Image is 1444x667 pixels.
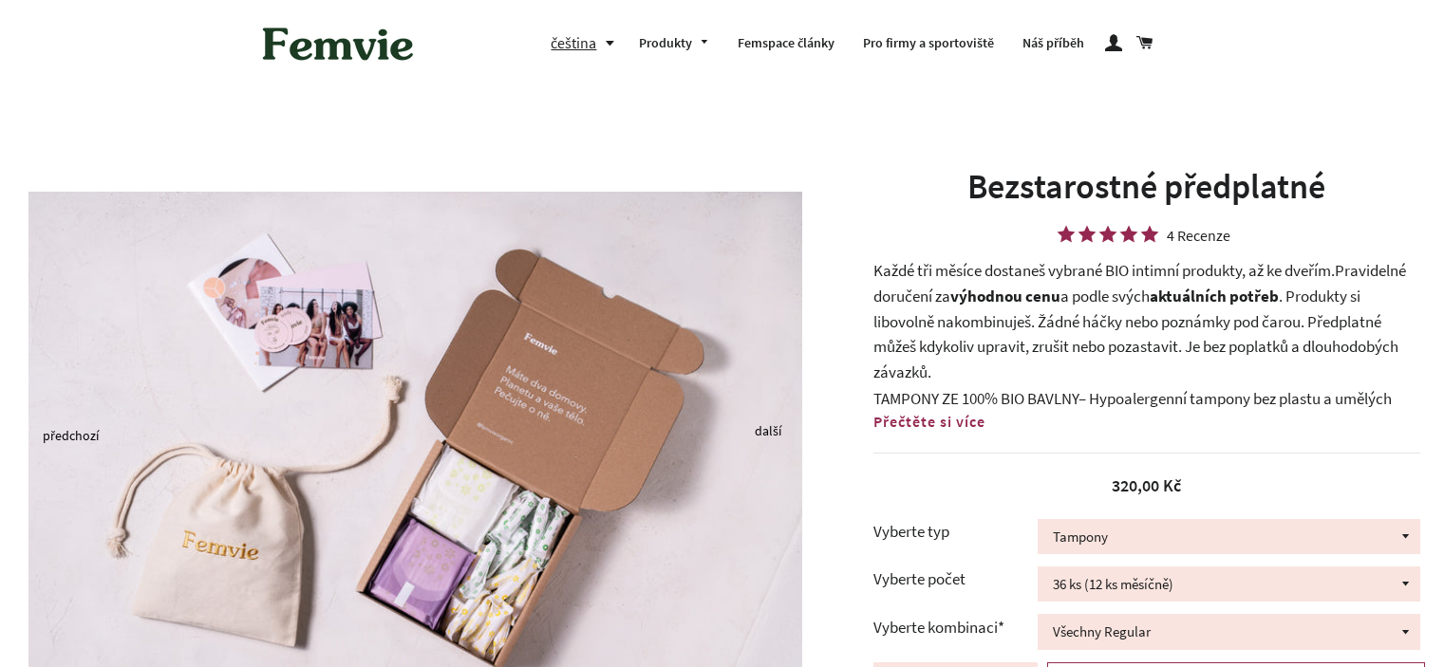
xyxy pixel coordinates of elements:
[253,14,423,73] img: Femvie
[1112,474,1181,496] span: 320,00 Kč
[849,19,1008,68] a: Pro firmy a sportoviště
[873,388,1407,459] span: – Hypoalergenní tampony bez plastu a umělých barviv, vyrobeny pouze z čisté bavlny. Díky 2 veliko...
[723,19,849,68] a: Femspace články
[873,258,1420,384] p: Každé tři měsíce dostaneš vybrané BIO intimní produkty, až ke dveřím. Produkty si libovolně nakom...
[551,30,625,56] button: čeština
[873,163,1420,211] h1: Bezstarostné předplatné
[873,566,1038,592] label: Vyberte počet
[950,286,1060,306] b: výhodnou cenu
[1150,286,1279,306] b: aktuálních potřeb
[873,412,985,431] span: Přečtěte si více
[1008,19,1098,68] a: Náš příběh
[43,435,52,440] button: Previous
[1060,286,1150,306] span: a podle svých
[873,615,1038,640] label: Vyberte kombinaci*
[873,519,1038,545] label: Vyberte typ
[873,388,1078,409] span: TAMPONY ZE 100% BIO BAVLNY
[625,19,723,68] a: Produkty
[1167,229,1230,242] div: 4 Recenze
[1279,286,1283,306] span: .
[755,431,764,435] button: Next
[873,260,1406,306] span: Pravidelné doručení za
